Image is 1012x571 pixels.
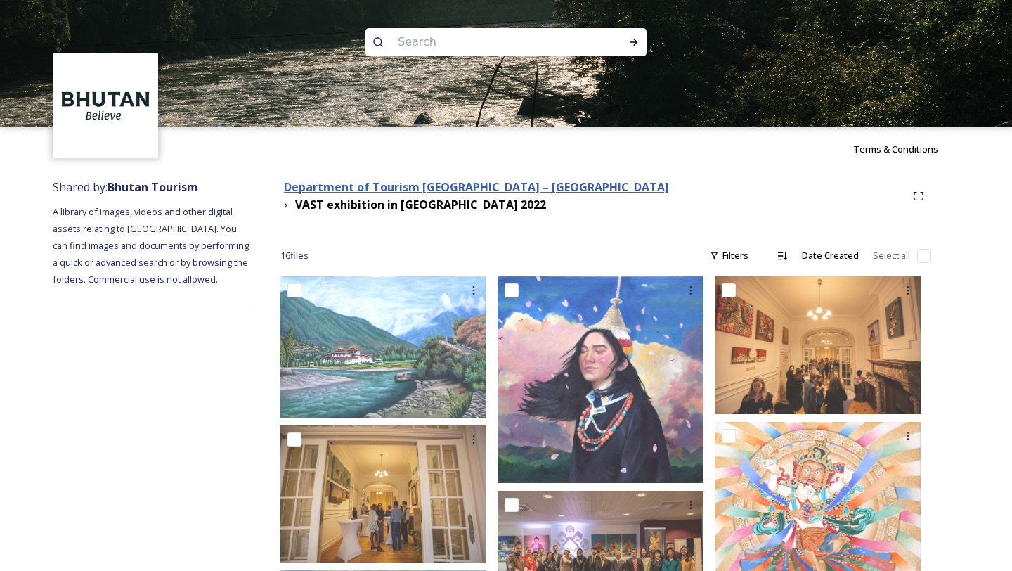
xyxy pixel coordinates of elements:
[55,55,157,157] img: BT_Logo_BB_Lockup_CMYK_High%2520Res.jpg
[280,276,486,417] img: VAST Bhutan art exhibition in Brussels11.jpg
[391,27,583,58] input: Search
[53,179,198,195] span: Shared by:
[715,276,921,413] img: VAST Bhutan art exhibition in Brussels16.jpg
[795,242,866,269] div: Date Created
[280,249,309,262] span: 16 file s
[873,249,910,262] span: Select all
[108,179,198,195] strong: Bhutan Tourism
[853,143,938,155] span: Terms & Conditions
[284,179,669,195] strong: Department of Tourism [GEOGRAPHIC_DATA] – [GEOGRAPHIC_DATA]
[280,425,486,562] img: VAST Bhutan art exhibition in Brussels15.jpg
[498,276,703,483] img: VAST Bhutan art exhibition in Brussels6.jpg
[53,205,251,285] span: A library of images, videos and other digital assets relating to [GEOGRAPHIC_DATA]. You can find ...
[703,242,755,269] div: Filters
[295,197,546,212] strong: VAST exhibition in [GEOGRAPHIC_DATA] 2022
[853,141,959,158] a: Terms & Conditions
